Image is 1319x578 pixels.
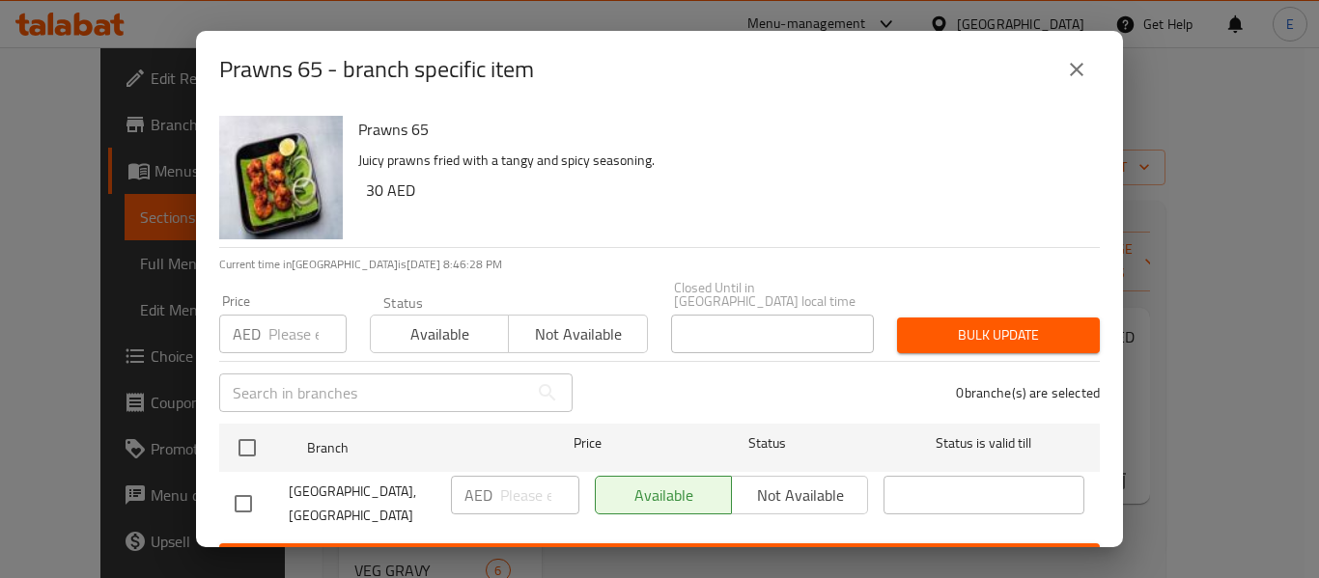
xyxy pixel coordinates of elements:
[517,320,639,348] span: Not available
[464,483,492,507] p: AED
[523,431,652,455] span: Price
[358,149,1084,173] p: Juicy prawns fried with a tangy and spicy seasoning.
[219,373,528,412] input: Search in branches
[358,116,1084,143] h6: Prawns 65
[307,436,508,460] span: Branch
[956,383,1100,402] p: 0 branche(s) are selected
[897,317,1100,353] button: Bulk update
[508,315,647,353] button: Not available
[366,177,1084,204] h6: 30 AED
[912,323,1084,347] span: Bulk update
[233,322,261,345] p: AED
[219,54,534,85] h2: Prawns 65 - branch specific item
[667,431,868,455] span: Status
[370,315,509,353] button: Available
[500,476,579,514] input: Please enter price
[219,256,1100,273] p: Current time in [GEOGRAPHIC_DATA] is [DATE] 8:46:28 PM
[379,320,501,348] span: Available
[219,116,343,239] img: Prawns 65
[289,480,435,528] span: [GEOGRAPHIC_DATA], [GEOGRAPHIC_DATA]
[1053,46,1100,93] button: close
[268,315,347,353] input: Please enter price
[884,431,1084,455] span: Status is valid till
